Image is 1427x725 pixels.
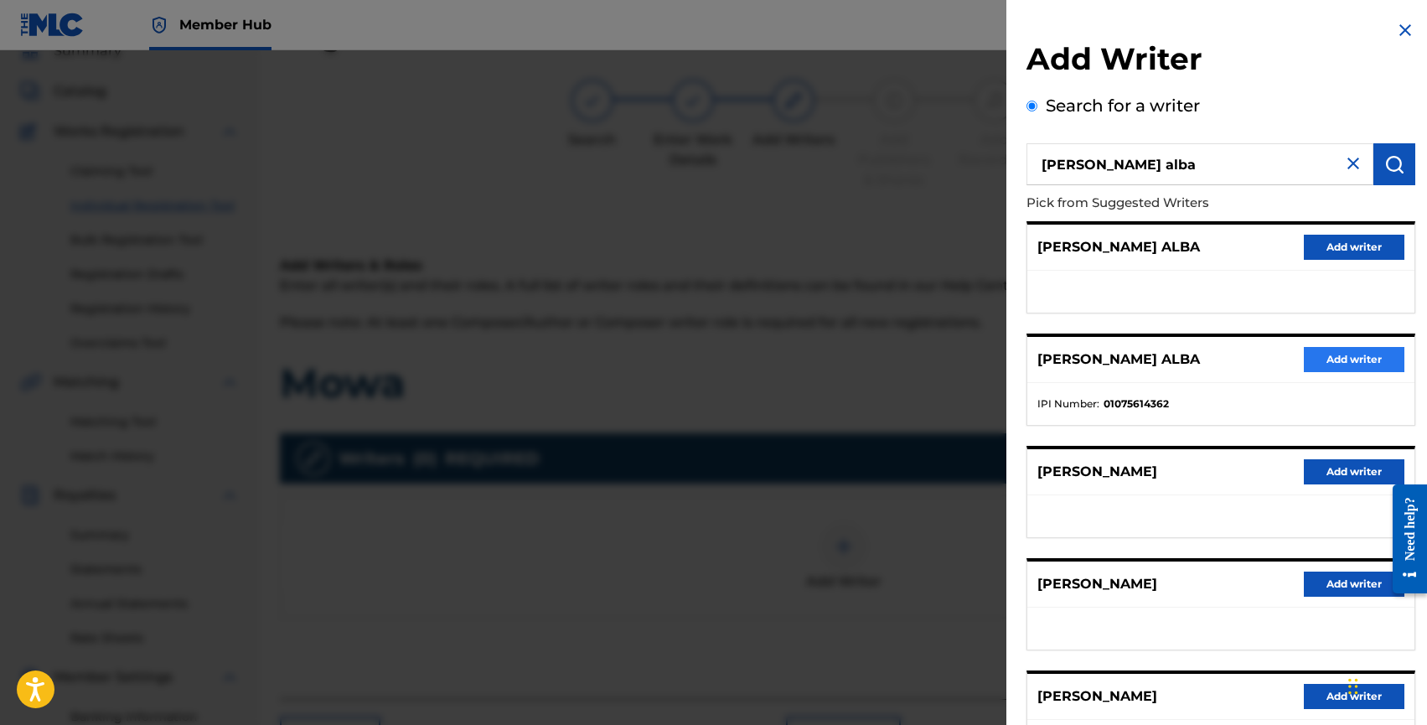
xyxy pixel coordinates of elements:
p: Pick from Suggested Writers [1026,185,1320,221]
iframe: Resource Center [1380,472,1427,607]
div: Widget chat [1343,645,1427,725]
img: Search Works [1384,154,1404,174]
p: [PERSON_NAME] ALBA [1037,237,1200,257]
p: [PERSON_NAME] [1037,462,1157,482]
label: Search for a writer [1046,96,1200,116]
button: Add writer [1304,572,1404,597]
button: Add writer [1304,459,1404,484]
input: Search writer's name or IPI Number [1026,143,1373,185]
button: Add writer [1304,235,1404,260]
span: IPI Number : [1037,396,1099,412]
div: Trascina [1348,661,1358,712]
iframe: Chat Widget [1343,645,1427,725]
h2: Add Writer [1026,40,1415,83]
button: Add writer [1304,684,1404,709]
img: MLC Logo [20,13,85,37]
p: [PERSON_NAME] [1037,574,1157,594]
strong: 01075614362 [1104,396,1169,412]
img: Top Rightsholder [149,15,169,35]
p: [PERSON_NAME] [1037,686,1157,707]
span: Member Hub [179,15,271,34]
p: [PERSON_NAME] ALBA [1037,350,1200,370]
img: close [1343,153,1363,173]
button: Add writer [1304,347,1404,372]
